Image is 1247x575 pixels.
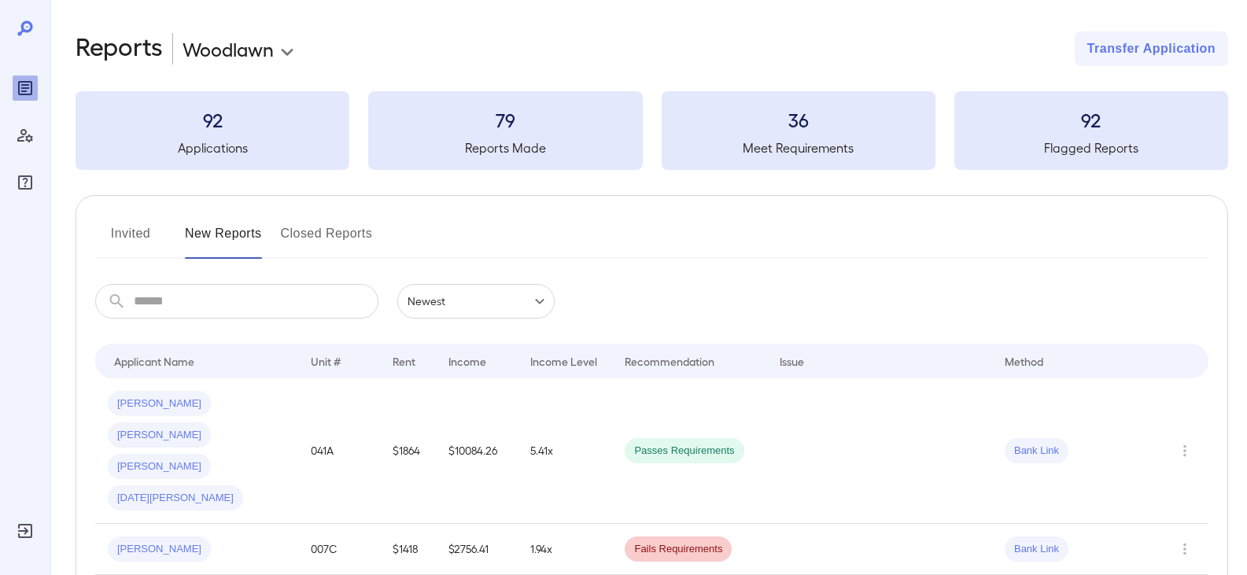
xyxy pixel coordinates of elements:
summary: 92Applications79Reports Made36Meet Requirements92Flagged Reports [76,91,1228,170]
h5: Reports Made [368,138,642,157]
td: $1418 [380,524,436,575]
h5: Flagged Reports [954,138,1228,157]
span: [PERSON_NAME] [108,542,211,557]
button: New Reports [185,221,262,259]
h2: Reports [76,31,163,66]
td: $10084.26 [436,378,517,524]
span: Bank Link [1005,444,1068,459]
div: FAQ [13,170,38,195]
div: Recommendation [625,352,714,370]
td: 5.41x [518,378,613,524]
button: Closed Reports [281,221,373,259]
div: Log Out [13,518,38,544]
div: Unit # [311,352,341,370]
td: 041A [298,378,379,524]
div: Rent [393,352,418,370]
div: Manage Users [13,123,38,148]
span: Fails Requirements [625,542,732,557]
div: Income [448,352,486,370]
button: Row Actions [1172,536,1197,562]
h5: Meet Requirements [662,138,935,157]
span: Passes Requirements [625,444,743,459]
span: Bank Link [1005,542,1068,557]
div: Newest [397,284,555,319]
span: [DATE][PERSON_NAME] [108,491,243,506]
button: Row Actions [1172,438,1197,463]
div: Issue [780,352,805,370]
h5: Applications [76,138,349,157]
td: $2756.41 [436,524,517,575]
div: Method [1005,352,1043,370]
div: Applicant Name [114,352,194,370]
h3: 92 [76,107,349,132]
h3: 36 [662,107,935,132]
h3: 79 [368,107,642,132]
h3: 92 [954,107,1228,132]
button: Transfer Application [1075,31,1228,66]
td: $1864 [380,378,436,524]
td: 1.94x [518,524,613,575]
div: Reports [13,76,38,101]
button: Invited [95,221,166,259]
p: Woodlawn [183,36,274,61]
td: 007C [298,524,379,575]
span: [PERSON_NAME] [108,428,211,443]
span: [PERSON_NAME] [108,459,211,474]
span: [PERSON_NAME] [108,396,211,411]
div: Income Level [530,352,597,370]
